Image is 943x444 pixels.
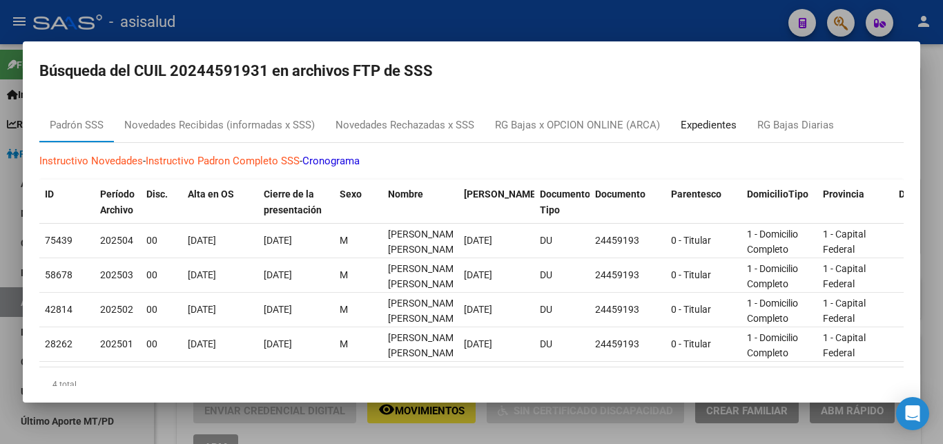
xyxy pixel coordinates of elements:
span: 202503 [100,269,133,280]
div: DU [540,336,584,352]
span: DOMINGUEZ DIEGO EZEQUIEL [388,298,462,325]
span: [DATE] [264,304,292,315]
datatable-header-cell: Parentesco [665,180,741,225]
span: 1 - Domicilio Completo [747,298,798,325]
span: 1 - Capital Federal [823,229,866,255]
div: DU [540,302,584,318]
span: M [340,338,348,349]
span: M [340,269,348,280]
span: DOMINGUEZ DIEGO EZEQUIEL [388,229,462,255]
datatable-header-cell: Fecha Nac. [458,180,534,225]
a: Cronograma [302,155,360,167]
datatable-header-cell: ID [39,180,95,225]
span: 1 - Domicilio Completo [747,332,798,359]
span: [DATE] [464,304,492,315]
datatable-header-cell: Disc. [141,180,182,225]
span: 202504 [100,235,133,246]
span: ID [45,189,54,200]
span: 202501 [100,338,133,349]
span: M [340,304,348,315]
div: DU [540,233,584,249]
span: Período Archivo [100,189,135,215]
span: 1 - Capital Federal [823,332,866,359]
div: 00 [146,336,177,352]
datatable-header-cell: Sexo [334,180,382,225]
datatable-header-cell: Alta en OS [182,180,258,225]
div: 4 total [39,367,904,402]
div: 00 [146,267,177,283]
span: 28262 [45,338,72,349]
span: [DATE] [188,235,216,246]
span: [DATE] [188,304,216,315]
span: Disc. [146,189,168,200]
span: DomicilioTipo [747,189,808,200]
span: 0 - Titular [671,304,711,315]
h2: Búsqueda del CUIL 20244591931 en archivos FTP de SSS [39,58,904,84]
span: 75439 [45,235,72,246]
span: 1 - Capital Federal [823,298,866,325]
datatable-header-cell: Cierre de la presentación [258,180,334,225]
div: Novedades Recibidas (informadas x SSS) [124,117,315,133]
div: Novedades Rechazadas x SSS [336,117,474,133]
div: Open Intercom Messenger [896,397,929,430]
div: 00 [146,302,177,318]
span: 0 - Titular [671,269,711,280]
span: DOMINGUEZ DIEGO EZEQUIEL [388,332,462,359]
span: Cierre de la presentación [264,189,322,215]
div: 24459193 [595,336,660,352]
span: 202502 [100,304,133,315]
span: [DATE] [464,235,492,246]
div: 00 [146,233,177,249]
span: [DATE] [464,269,492,280]
span: 1 - Capital Federal [823,263,866,290]
span: M [340,235,348,246]
span: Nombre [388,189,423,200]
datatable-header-cell: Documento [590,180,665,225]
span: 58678 [45,269,72,280]
div: 24459193 [595,267,660,283]
span: 0 - Titular [671,338,711,349]
div: 24459193 [595,233,660,249]
span: [DATE] [188,269,216,280]
span: Documento [595,189,645,200]
datatable-header-cell: Período Archivo [95,180,141,225]
span: [DATE] [464,338,492,349]
span: 1 - Domicilio Completo [747,263,798,290]
span: Sexo [340,189,362,200]
span: Parentesco [671,189,721,200]
span: [DATE] [188,338,216,349]
div: DU [540,267,584,283]
span: 0 - Titular [671,235,711,246]
a: Instructivo Padron Completo SSS [146,155,300,167]
datatable-header-cell: Nombre [382,180,458,225]
div: Expedientes [681,117,737,133]
div: RG Bajas Diarias [757,117,834,133]
span: [DATE] [264,235,292,246]
a: Instructivo Novedades [39,155,143,167]
span: [DATE] [264,338,292,349]
datatable-header-cell: Provincia [817,180,893,225]
div: 24459193 [595,302,660,318]
div: Padrón SSS [50,117,104,133]
span: Documento Tipo [540,189,590,215]
datatable-header-cell: DomicilioTipo [741,180,817,225]
span: 42814 [45,304,72,315]
span: 1 - Domicilio Completo [747,229,798,255]
span: [PERSON_NAME]. [464,189,541,200]
span: [DATE] [264,269,292,280]
span: DOMINGUEZ DIEGO EZEQUIEL [388,263,462,290]
div: RG Bajas x OPCION ONLINE (ARCA) [495,117,660,133]
span: Alta en OS [188,189,234,200]
span: Provincia [823,189,864,200]
p: - - [39,153,904,169]
datatable-header-cell: Documento Tipo [534,180,590,225]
